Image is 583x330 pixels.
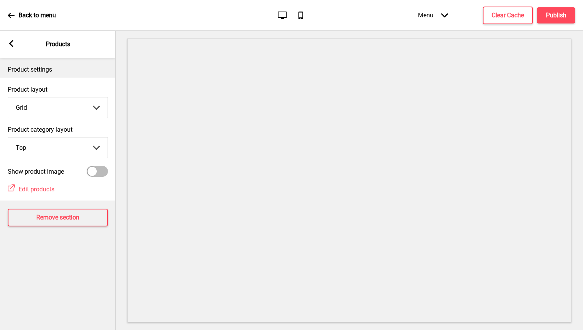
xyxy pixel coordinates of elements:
[8,65,108,74] p: Product settings
[36,213,79,222] h4: Remove section
[15,186,54,193] a: Edit products
[537,7,575,23] button: Publish
[19,186,54,193] span: Edit products
[46,40,70,49] p: Products
[410,4,456,27] div: Menu
[483,7,533,24] button: Clear Cache
[8,168,64,175] label: Show product image
[546,11,566,20] h4: Publish
[8,5,56,26] a: Back to menu
[8,209,108,226] button: Remove section
[19,11,56,20] p: Back to menu
[8,86,108,93] label: Product layout
[492,11,524,20] h4: Clear Cache
[8,126,108,133] label: Product category layout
